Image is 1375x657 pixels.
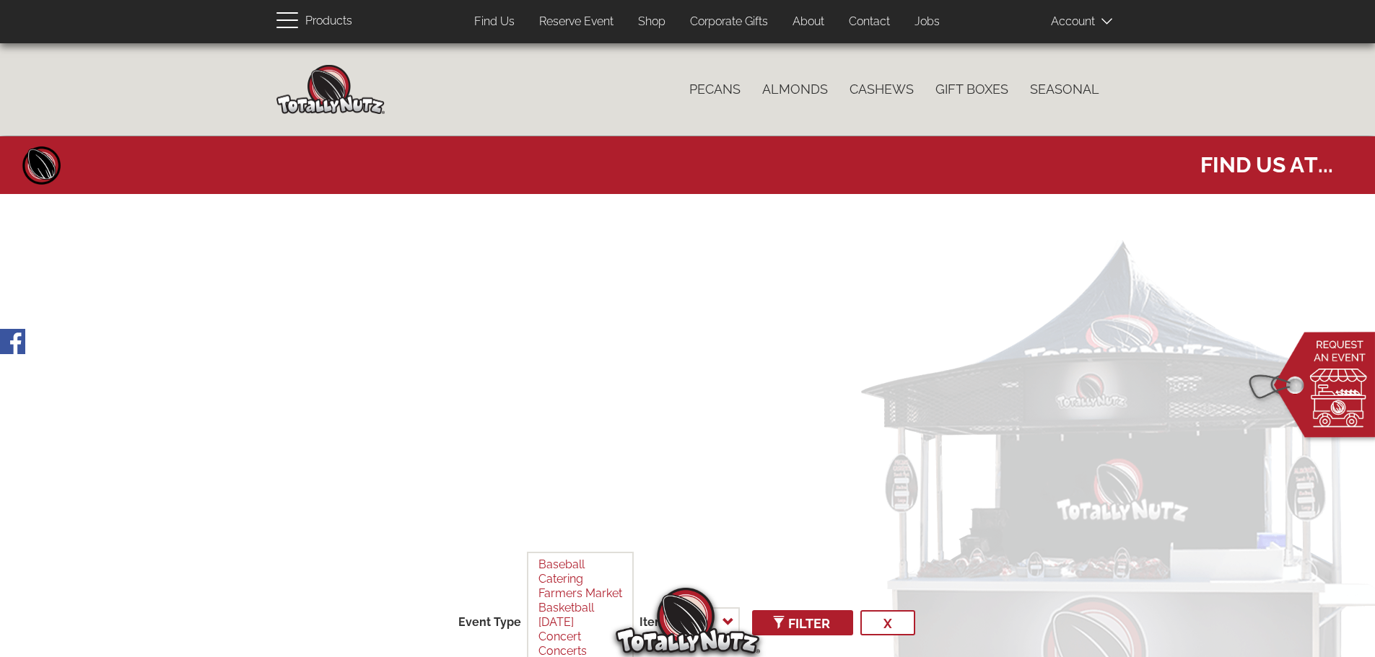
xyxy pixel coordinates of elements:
button: x [860,610,915,635]
a: Reserve Event [528,8,624,36]
option: Basketball [537,601,624,615]
option: Farmers Market [537,586,624,601]
a: Gift Boxes [925,74,1019,105]
a: Pecans [678,74,751,105]
a: Cashews [839,74,925,105]
a: Jobs [904,8,951,36]
a: Seasonal [1019,74,1110,105]
a: Find Us [463,8,525,36]
option: Baseball [537,557,624,572]
a: About [782,8,835,36]
button: Filter [752,610,853,635]
a: Corporate Gifts [679,8,779,36]
a: Contact [838,8,901,36]
img: Home [276,65,385,114]
option: Catering [537,572,624,586]
span: Find us at... [1200,144,1333,180]
label: Event Type [458,614,521,631]
img: Totally Nutz Logo [616,588,760,653]
option: Concert [537,630,624,644]
option: [DATE] [537,615,624,630]
a: Shop [627,8,676,36]
a: Home [20,144,64,187]
a: Almonds [751,74,839,105]
span: Products [305,11,352,32]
